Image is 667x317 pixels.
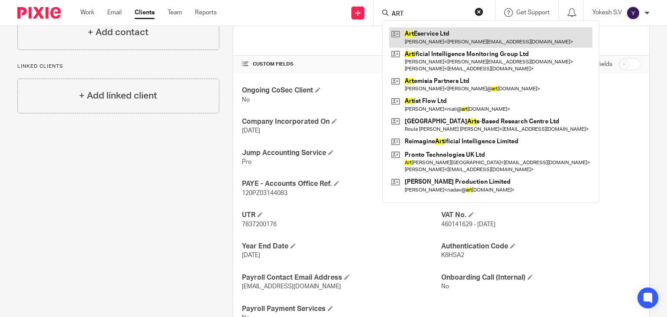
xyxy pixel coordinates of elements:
h4: Payroll Contact Email Address [242,273,441,282]
a: Reports [195,8,217,17]
h4: Payroll Payment Services [242,304,441,314]
img: Pixie [17,7,61,19]
h4: Authentication Code [441,242,641,251]
a: Work [80,8,94,17]
a: Clients [135,8,155,17]
h4: VAT No. [441,211,641,220]
span: [EMAIL_ADDRESS][DOMAIN_NAME] [242,284,341,290]
span: No [242,97,250,103]
span: Get Support [516,10,550,16]
span: [DATE] [242,128,260,134]
span: No [441,284,449,290]
h4: + Add linked client [79,89,157,102]
span: K8HSA2 [441,252,464,258]
span: Pro [242,159,251,165]
h4: PAYE - Accounts Office Ref. [242,179,441,188]
h4: Onboarding Call (Internal) [441,273,641,282]
h4: UTR [242,211,441,220]
h4: CUSTOM FIELDS [242,61,441,68]
a: Team [168,8,182,17]
button: Clear [475,7,483,16]
p: Yokesh S.V [592,8,622,17]
span: [DATE] [242,252,260,258]
a: Email [107,8,122,17]
input: Search [391,10,469,18]
span: 7837200176 [242,221,277,228]
p: Linked clients [17,63,219,70]
h4: Ongoing CoSec Client [242,86,441,95]
h4: Jump Accounting Service [242,149,441,158]
span: 120PZ03144083 [242,190,287,196]
img: svg%3E [626,6,640,20]
span: 460141629 - [DATE] [441,221,495,228]
h4: Year End Date [242,242,441,251]
h4: Company Incorporated On [242,117,441,126]
h4: + Add contact [88,26,149,39]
